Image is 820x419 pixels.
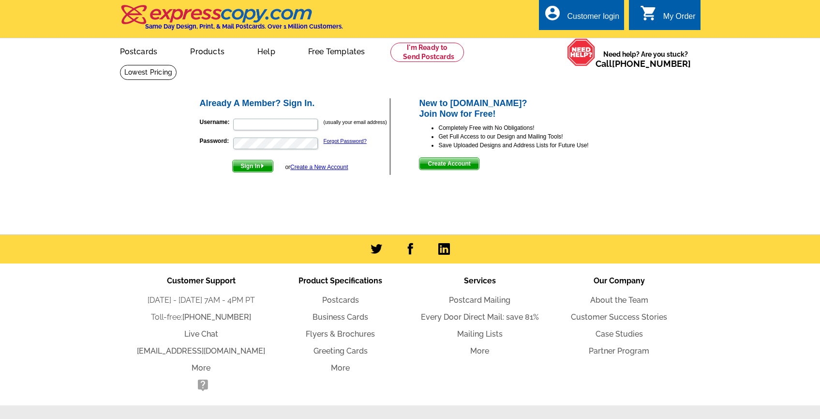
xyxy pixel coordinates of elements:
[182,312,251,322] a: [PHONE_NUMBER]
[120,12,343,30] a: Same Day Design, Print, & Mail Postcards. Over 1 Million Customers.
[232,160,273,172] button: Sign In
[200,118,232,126] label: Username:
[640,11,696,23] a: shopping_cart My Order
[145,23,343,30] h4: Same Day Design, Print, & Mail Postcards. Over 1 Million Customers.
[137,346,265,356] a: [EMAIL_ADDRESS][DOMAIN_NAME]
[438,141,622,150] li: Save Uploaded Designs and Address Lists for Future Use!
[640,4,657,22] i: shopping_cart
[457,329,503,339] a: Mailing Lists
[306,329,375,339] a: Flyers & Brochures
[590,295,648,305] a: About the Team
[449,295,510,305] a: Postcard Mailing
[567,12,619,26] div: Customer login
[200,98,390,109] h2: Already A Member? Sign In.
[470,346,489,356] a: More
[438,124,622,132] li: Completely Free with No Obligations!
[419,158,478,170] span: Create Account
[200,137,232,145] label: Password:
[596,49,696,69] span: Need help? Are you stuck?
[544,11,619,23] a: account_circle Customer login
[419,157,479,170] button: Create Account
[104,39,173,62] a: Postcards
[419,98,622,119] h2: New to [DOMAIN_NAME]? Join Now for Free!
[663,12,696,26] div: My Order
[594,276,645,285] span: Our Company
[324,119,387,125] small: (usually your email address)
[421,312,539,322] a: Every Door Direct Mail: save 81%
[242,39,291,62] a: Help
[132,295,271,306] li: [DATE] - [DATE] 7AM - 4PM PT
[285,163,348,171] div: or
[331,363,350,372] a: More
[596,329,643,339] a: Case Studies
[596,59,691,69] span: Call
[184,329,218,339] a: Live Chat
[132,311,271,323] li: Toll-free:
[313,312,368,322] a: Business Cards
[567,38,596,66] img: help
[544,4,561,22] i: account_circle
[175,39,240,62] a: Products
[298,276,382,285] span: Product Specifications
[438,132,622,141] li: Get Full Access to our Design and Mailing Tools!
[324,138,367,144] a: Forgot Password?
[233,160,273,172] span: Sign In
[192,363,210,372] a: More
[167,276,236,285] span: Customer Support
[571,312,667,322] a: Customer Success Stories
[260,164,265,168] img: button-next-arrow-white.png
[589,346,649,356] a: Partner Program
[464,276,496,285] span: Services
[293,39,381,62] a: Free Templates
[313,346,368,356] a: Greeting Cards
[612,59,691,69] a: [PHONE_NUMBER]
[322,295,359,305] a: Postcards
[290,164,348,171] a: Create a New Account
